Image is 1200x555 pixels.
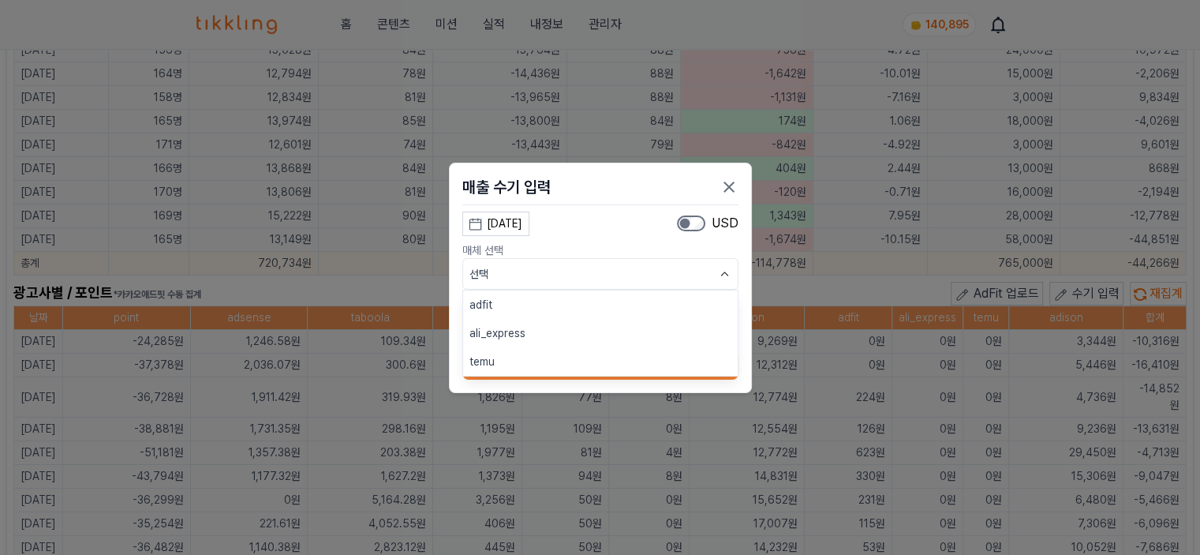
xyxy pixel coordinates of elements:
[463,347,738,376] button: temu
[462,212,529,236] button: [DATE]
[712,214,738,233] span: USD
[462,176,551,198] h2: 매출 수기 입력
[463,291,738,319] button: adfit
[487,216,522,232] div: [DATE]
[462,258,738,290] button: 선택
[677,216,705,231] input: USD
[462,242,738,258] p: 매체 선택
[463,319,738,347] button: ali_express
